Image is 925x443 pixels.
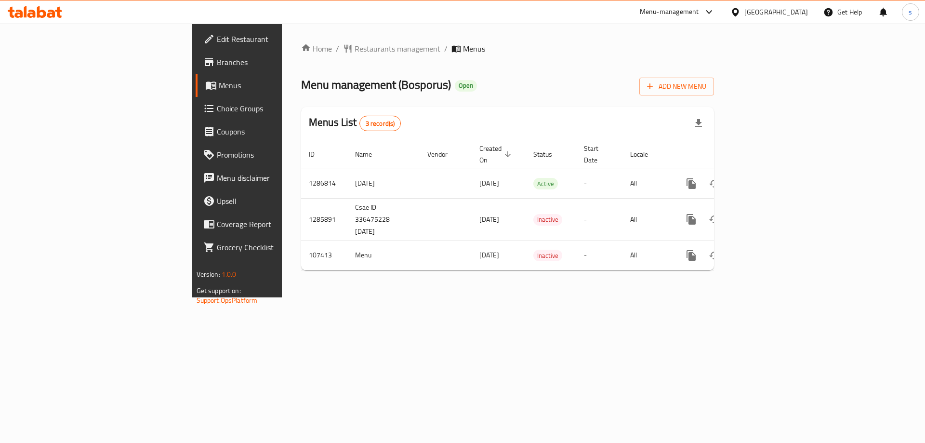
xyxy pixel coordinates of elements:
div: Total records count [359,116,401,131]
a: Restaurants management [343,43,440,54]
span: Menus [219,80,339,91]
div: Export file [687,112,710,135]
td: [DATE] [347,169,420,198]
button: Change Status [703,208,726,231]
span: Promotions [217,149,339,161]
a: Upsell [196,189,346,213]
a: Edit Restaurant [196,27,346,51]
span: 3 record(s) [360,119,401,128]
th: Actions [672,140,780,169]
a: Grocery Checklist [196,236,346,259]
div: [GEOGRAPHIC_DATA] [744,7,808,17]
a: Coverage Report [196,213,346,236]
span: Open [455,81,477,90]
td: - [576,169,622,198]
span: Grocery Checklist [217,242,339,253]
table: enhanced table [301,140,780,270]
a: Promotions [196,143,346,166]
span: [DATE] [479,213,499,226]
button: Add New Menu [639,78,714,95]
button: more [680,208,703,231]
td: All [622,198,672,241]
a: Choice Groups [196,97,346,120]
td: All [622,169,672,198]
span: [DATE] [479,177,499,189]
nav: breadcrumb [301,43,714,54]
span: Menu management ( Bosporus ) [301,74,451,95]
span: Branches [217,56,339,68]
span: s [909,7,912,17]
span: Status [533,148,565,160]
span: Upsell [217,195,339,207]
button: more [680,172,703,195]
span: Add New Menu [647,81,706,93]
span: Inactive [533,214,562,225]
span: Coupons [217,126,339,137]
td: Csae ID 336475228 [DATE] [347,198,420,241]
span: Active [533,178,558,189]
a: Coupons [196,120,346,143]
button: Change Status [703,172,726,195]
li: / [444,43,448,54]
a: Menus [196,74,346,97]
span: Start Date [584,143,611,166]
span: Inactive [533,250,562,261]
span: Edit Restaurant [217,33,339,45]
a: Support.OpsPlatform [197,294,258,307]
a: Branches [196,51,346,74]
div: Menu-management [640,6,699,18]
span: Locale [630,148,661,160]
span: Version: [197,268,220,281]
span: [DATE] [479,249,499,261]
td: Menu [347,241,420,270]
button: Change Status [703,244,726,267]
td: - [576,241,622,270]
span: 1.0.0 [222,268,237,281]
span: Menus [463,43,485,54]
span: Get support on: [197,284,241,297]
span: Menu disclaimer [217,172,339,184]
div: Open [455,80,477,92]
h2: Menus List [309,115,401,131]
span: Name [355,148,384,160]
span: Vendor [427,148,460,160]
span: ID [309,148,327,160]
span: Coverage Report [217,218,339,230]
td: All [622,241,672,270]
button: more [680,244,703,267]
td: - [576,198,622,241]
span: Choice Groups [217,103,339,114]
span: Restaurants management [355,43,440,54]
a: Menu disclaimer [196,166,346,189]
span: Created On [479,143,514,166]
